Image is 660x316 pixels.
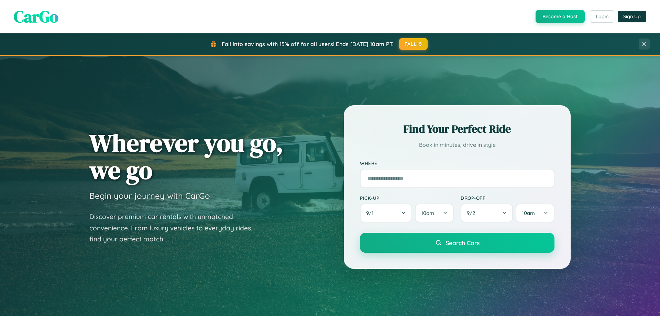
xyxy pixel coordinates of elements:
[89,190,210,201] h3: Begin your journey with CarGo
[360,204,412,222] button: 9/1
[467,210,478,216] span: 9 / 2
[360,233,554,253] button: Search Cars
[590,10,614,23] button: Login
[89,211,261,245] p: Discover premium car rentals with unmatched convenience. From luxury vehicles to everyday rides, ...
[366,210,377,216] span: 9 / 1
[360,160,554,166] label: Where
[618,11,646,22] button: Sign Up
[360,195,454,201] label: Pick-up
[421,210,434,216] span: 10am
[415,204,454,222] button: 10am
[461,204,513,222] button: 9/2
[522,210,535,216] span: 10am
[461,195,554,201] label: Drop-off
[445,239,480,247] span: Search Cars
[14,5,58,28] span: CarGo
[536,10,585,23] button: Become a Host
[222,41,394,47] span: Fall into savings with 15% off for all users! Ends [DATE] 10am PT.
[516,204,554,222] button: 10am
[360,140,554,150] p: Book in minutes, drive in style
[399,38,428,50] button: FALL15
[360,121,554,137] h2: Find Your Perfect Ride
[89,129,283,184] h1: Wherever you go, we go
